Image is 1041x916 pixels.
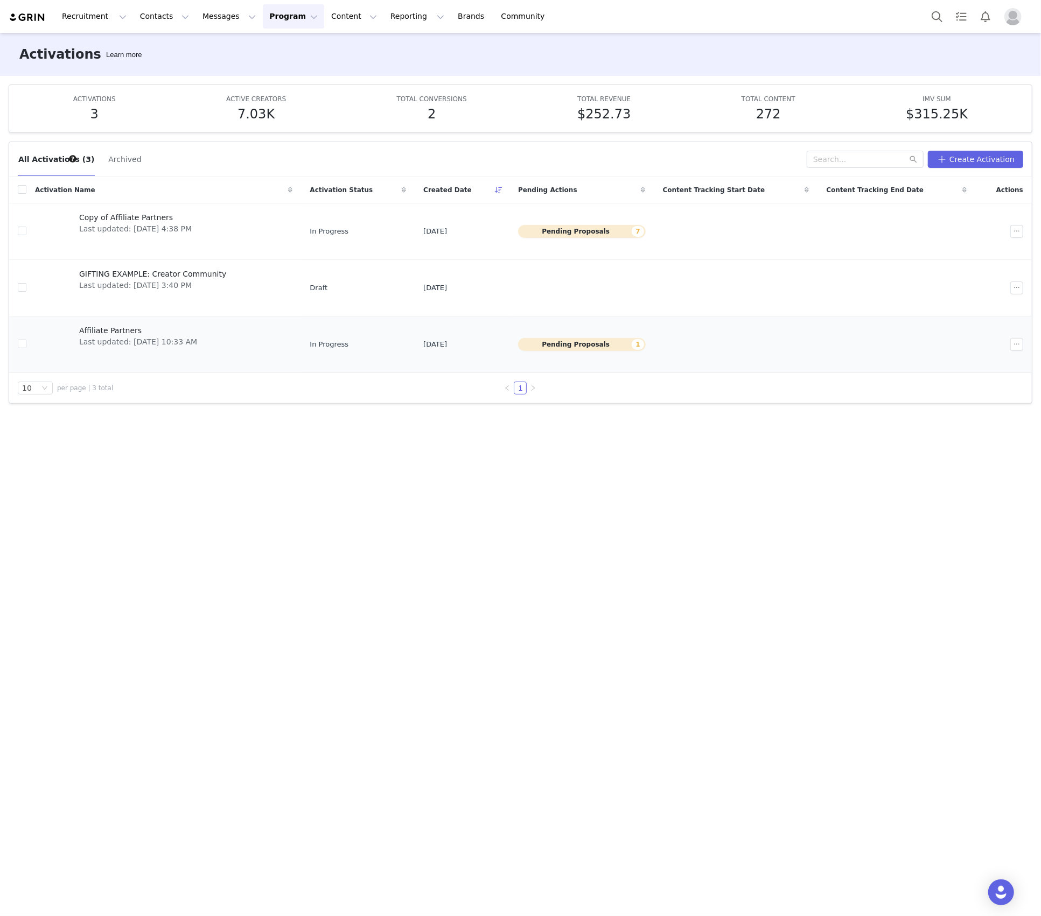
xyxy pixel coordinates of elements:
[104,50,144,60] div: Tooltip anchor
[35,185,95,195] span: Activation Name
[501,382,514,394] li: Previous Page
[514,382,527,394] li: 1
[196,4,262,29] button: Messages
[57,383,113,393] span: per page | 3 total
[226,95,286,103] span: ACTIVE CREATORS
[19,45,101,64] h3: Activations
[974,4,997,29] button: Notifications
[423,339,447,350] span: [DATE]
[423,226,447,237] span: [DATE]
[79,269,226,280] span: GIFTING EXAMPLE: Creator Community
[530,385,536,391] i: icon: right
[807,151,924,168] input: Search...
[79,223,192,235] span: Last updated: [DATE] 4:38 PM
[451,4,494,29] a: Brands
[998,8,1032,25] button: Profile
[79,336,197,348] span: Last updated: [DATE] 10:33 AM
[423,185,472,195] span: Created Date
[428,104,436,124] h5: 2
[79,280,226,291] span: Last updated: [DATE] 3:40 PM
[504,385,511,391] i: icon: left
[310,226,348,237] span: In Progress
[73,95,116,103] span: ACTIVATIONS
[35,266,292,309] a: GIFTING EXAMPLE: Creator CommunityLast updated: [DATE] 3:40 PM
[925,4,949,29] button: Search
[9,12,46,23] img: grin logo
[514,382,526,394] a: 1
[79,325,197,336] span: Affiliate Partners
[949,4,973,29] a: Tasks
[923,95,951,103] span: IMV SUM
[975,179,1032,201] div: Actions
[310,283,327,293] span: Draft
[910,156,917,163] i: icon: search
[756,104,781,124] h5: 272
[495,4,556,29] a: Community
[237,104,275,124] h5: 7.03K
[90,104,99,124] h5: 3
[310,185,373,195] span: Activation Status
[41,385,48,392] i: icon: down
[68,154,78,164] div: Tooltip anchor
[663,185,765,195] span: Content Tracking Start Date
[325,4,383,29] button: Content
[35,210,292,253] a: Copy of Affiliate PartnersLast updated: [DATE] 4:38 PM
[384,4,451,29] button: Reporting
[108,151,142,168] button: Archived
[826,185,924,195] span: Content Tracking End Date
[577,104,631,124] h5: $252.73
[518,225,646,238] button: Pending Proposals7
[577,95,631,103] span: TOTAL REVENUE
[397,95,467,103] span: TOTAL CONVERSIONS
[18,151,95,168] button: All Activations (3)
[263,4,324,29] button: Program
[423,283,447,293] span: [DATE]
[518,185,577,195] span: Pending Actions
[527,382,540,394] li: Next Page
[906,104,968,124] h5: $315.25K
[22,382,32,394] div: 10
[55,4,133,29] button: Recruitment
[518,338,646,351] button: Pending Proposals1
[928,151,1023,168] button: Create Activation
[988,879,1014,905] div: Open Intercom Messenger
[35,323,292,366] a: Affiliate PartnersLast updated: [DATE] 10:33 AM
[742,95,795,103] span: TOTAL CONTENT
[134,4,195,29] button: Contacts
[310,339,348,350] span: In Progress
[79,212,192,223] span: Copy of Affiliate Partners
[1004,8,1022,25] img: placeholder-profile.jpg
